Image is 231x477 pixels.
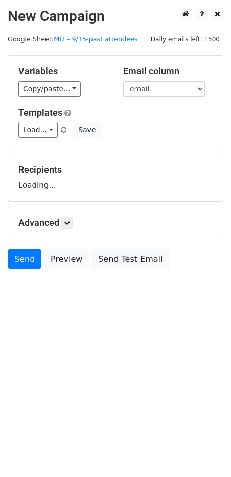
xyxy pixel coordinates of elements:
a: Send Test Email [91,249,169,269]
a: Daily emails left: 1500 [147,35,223,43]
a: Templates [18,107,62,118]
a: Send [8,249,41,269]
a: MIT - 9/15-past attendees [54,35,137,43]
h5: Variables [18,66,108,77]
button: Save [74,122,100,138]
h5: Advanced [18,217,213,229]
h5: Recipients [18,164,213,175]
span: Daily emails left: 1500 [147,34,223,45]
a: Copy/paste... [18,81,81,97]
a: Load... [18,122,58,138]
h5: Email column [123,66,213,77]
a: Preview [44,249,89,269]
h2: New Campaign [8,8,223,25]
small: Google Sheet: [8,35,137,43]
div: Loading... [18,164,213,191]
